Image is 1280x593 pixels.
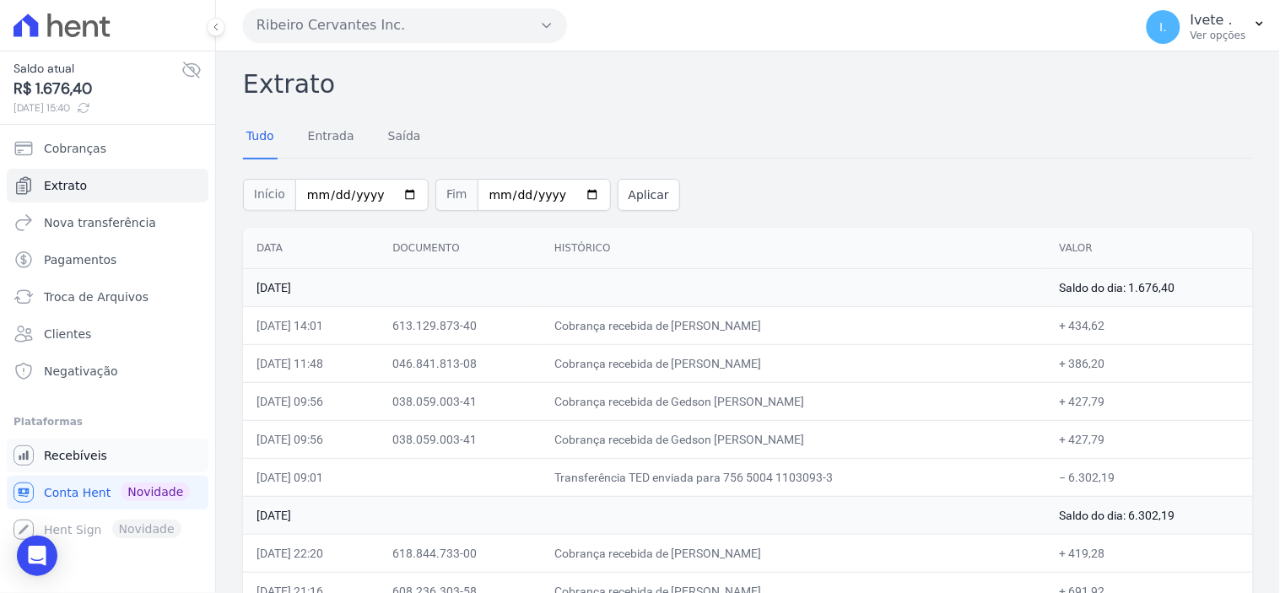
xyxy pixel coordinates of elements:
td: Transferência TED enviada para 756 5004 1103093-3 [541,458,1046,496]
span: Conta Hent [44,484,111,501]
td: [DATE] 14:01 [243,306,379,344]
span: [DATE] 15:40 [14,100,181,116]
td: Saldo do dia: 6.302,19 [1045,496,1253,534]
td: Cobrança recebida de [PERSON_NAME] [541,306,1046,344]
td: [DATE] [243,268,1045,306]
span: Clientes [44,326,91,342]
td: [DATE] 22:20 [243,534,379,572]
span: Troca de Arquivos [44,288,149,305]
td: + 427,79 [1045,420,1253,458]
a: Extrato [7,169,208,202]
p: Ivete . [1191,12,1246,29]
td: 618.844.733-00 [379,534,541,572]
span: Nova transferência [44,214,156,231]
td: [DATE] 09:01 [243,458,379,496]
th: Data [243,228,379,269]
a: Cobranças [7,132,208,165]
button: Ribeiro Cervantes Inc. [243,8,567,42]
td: + 386,20 [1045,344,1253,382]
span: Saldo atual [14,60,181,78]
td: Cobrança recebida de [PERSON_NAME] [541,344,1046,382]
td: 046.841.813-08 [379,344,541,382]
span: Recebíveis [44,447,107,464]
td: + 419,28 [1045,534,1253,572]
td: [DATE] 09:56 [243,382,379,420]
td: Saldo do dia: 1.676,40 [1045,268,1253,306]
span: Extrato [44,177,87,194]
td: Cobrança recebida de [PERSON_NAME] [541,534,1046,572]
h2: Extrato [243,65,1253,103]
div: Open Intercom Messenger [17,536,57,576]
button: I. Ivete . Ver opções [1133,3,1280,51]
span: Negativação [44,363,118,380]
a: Recebíveis [7,439,208,472]
span: Início [243,179,295,211]
td: [DATE] [243,496,1045,534]
span: I. [1160,21,1168,33]
th: Documento [379,228,541,269]
a: Clientes [7,317,208,351]
a: Saída [385,116,424,159]
a: Tudo [243,116,278,159]
td: [DATE] 09:56 [243,420,379,458]
td: Cobrança recebida de Gedson [PERSON_NAME] [541,382,1046,420]
td: 038.059.003-41 [379,382,541,420]
div: Plataformas [14,412,202,432]
a: Negativação [7,354,208,388]
a: Entrada [305,116,358,159]
td: [DATE] 11:48 [243,344,379,382]
span: R$ 1.676,40 [14,78,181,100]
td: 613.129.873-40 [379,306,541,344]
nav: Sidebar [14,132,202,547]
span: Fim [435,179,478,211]
p: Ver opções [1191,29,1246,42]
td: 038.059.003-41 [379,420,541,458]
span: Pagamentos [44,251,116,268]
button: Aplicar [618,179,680,211]
th: Histórico [541,228,1046,269]
td: + 427,79 [1045,382,1253,420]
span: Novidade [121,482,190,501]
a: Pagamentos [7,243,208,277]
a: Nova transferência [7,206,208,240]
td: + 434,62 [1045,306,1253,344]
a: Troca de Arquivos [7,280,208,314]
span: Cobranças [44,140,106,157]
a: Conta Hent Novidade [7,476,208,509]
td: Cobrança recebida de Gedson [PERSON_NAME] [541,420,1046,458]
td: − 6.302,19 [1045,458,1253,496]
th: Valor [1045,228,1253,269]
